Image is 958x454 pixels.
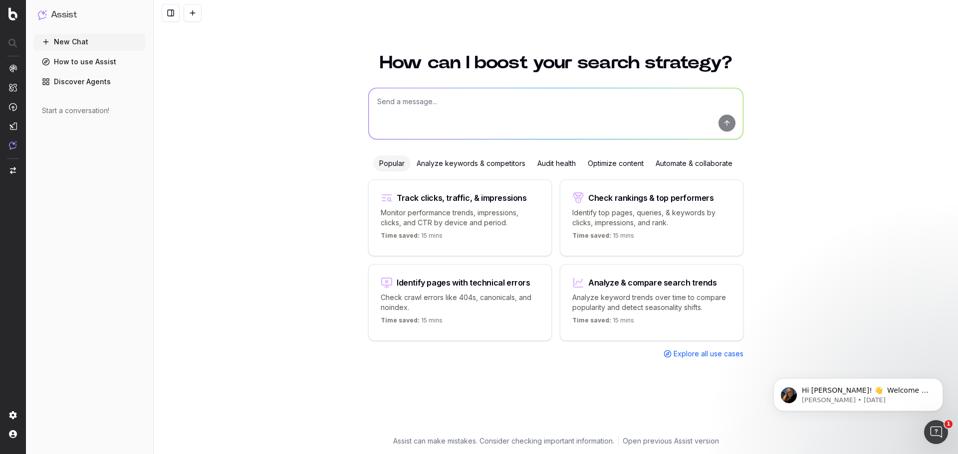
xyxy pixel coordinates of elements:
[924,420,948,444] iframe: Intercom live chat
[34,74,145,90] a: Discover Agents
[9,411,17,419] img: Setting
[758,357,958,427] iframe: Intercom notifications message
[381,316,420,324] span: Time saved:
[674,349,743,359] span: Explore all use cases
[381,316,443,328] p: 15 mins
[368,54,743,72] h1: How can I boost your search strategy?
[381,232,420,239] span: Time saved:
[397,194,527,202] div: Track clicks, traffic, & impressions
[9,430,17,438] img: My account
[10,167,16,174] img: Switch project
[9,122,17,130] img: Studio
[393,436,614,446] p: Assist can make mistakes. Consider checking important information.
[582,155,650,171] div: Optimize content
[572,232,611,239] span: Time saved:
[572,208,731,228] p: Identify top pages, queries, & keywords by clicks, impressions, and rank.
[650,155,738,171] div: Automate & collaborate
[572,293,731,312] p: Analyze keyword trends over time to compare popularity and detect seasonality shifts.
[623,436,719,446] a: Open previous Assist version
[8,7,17,20] img: Botify logo
[381,293,539,312] p: Check crawl errors like 404s, canonicals, and noindex.
[945,420,953,428] span: 1
[381,208,539,228] p: Monitor performance trends, impressions, clicks, and CTR by device and period.
[38,8,141,22] button: Assist
[572,316,611,324] span: Time saved:
[531,155,582,171] div: Audit health
[572,316,634,328] p: 15 mins
[373,155,411,171] div: Popular
[664,349,743,359] a: Explore all use cases
[38,10,47,19] img: Assist
[397,279,530,287] div: Identify pages with technical errors
[42,106,137,116] div: Start a conversation!
[411,155,531,171] div: Analyze keywords & competitors
[381,232,443,244] p: 15 mins
[9,103,17,111] img: Activation
[34,54,145,70] a: How to use Assist
[51,8,77,22] h1: Assist
[572,232,634,244] p: 15 mins
[9,83,17,92] img: Intelligence
[588,279,717,287] div: Analyze & compare search trends
[9,64,17,72] img: Analytics
[9,141,17,150] img: Assist
[588,194,714,202] div: Check rankings & top performers
[34,34,145,50] button: New Chat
